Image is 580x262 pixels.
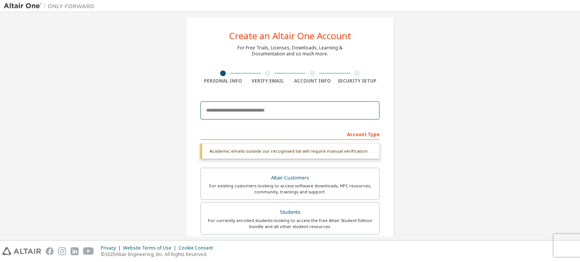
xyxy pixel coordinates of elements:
[201,128,379,140] div: Account Type
[290,78,335,84] div: Account Info
[2,247,41,255] img: altair_logo.svg
[4,2,98,10] img: Altair One
[205,218,375,230] div: For currently enrolled students looking to access the free Altair Student Edition bundle and all ...
[201,78,245,84] div: Personal Info
[201,144,379,159] div: Academic emails outside our recognised list will require manual verification.
[245,78,290,84] div: Verify Email
[335,78,380,84] div: Security Setup
[238,45,342,57] div: For Free Trials, Licenses, Downloads, Learning & Documentation and so much more.
[205,183,375,195] div: For existing customers looking to access software downloads, HPC resources, community, trainings ...
[101,245,123,251] div: Privacy
[46,247,54,255] img: facebook.svg
[101,251,217,257] p: © 2025 Altair Engineering, Inc. All Rights Reserved.
[205,173,375,183] div: Altair Customers
[83,247,94,255] img: youtube.svg
[229,31,351,40] div: Create an Altair One Account
[205,207,375,218] div: Students
[123,245,179,251] div: Website Terms of Use
[58,247,66,255] img: instagram.svg
[179,245,217,251] div: Cookie Consent
[71,247,79,255] img: linkedin.svg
